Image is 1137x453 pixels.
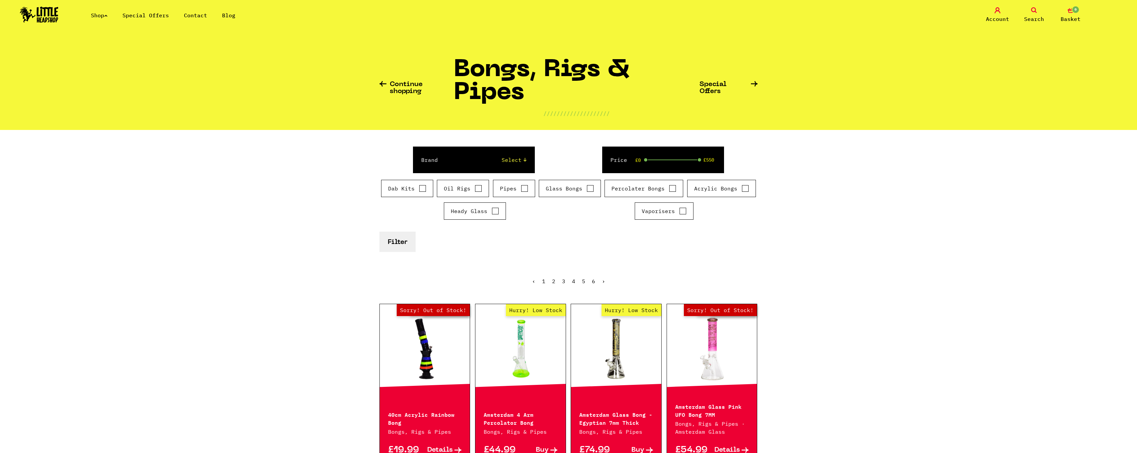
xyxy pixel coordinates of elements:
span: Sorry! Out of Stock! [397,304,470,316]
p: Bongs, Rigs & Pipes [388,428,462,436]
a: Continue shopping [379,81,454,95]
a: 6 [592,278,595,284]
button: Filter [379,232,416,252]
a: 3 [562,278,565,284]
span: Hurry! Low Stock [506,304,566,316]
label: Percolater Bongs [611,184,676,192]
label: Dab Kits [388,184,426,192]
label: Glass Bongs [546,184,594,192]
a: Next » [602,278,605,284]
a: Shop [91,12,108,19]
span: £0 [635,158,641,163]
span: Basket [1061,15,1081,23]
p: Amsterdam Glass Bong - Egyptian 7mm Thick [579,410,653,426]
a: Contact [184,12,207,19]
span: ‹ [532,278,535,284]
p: Amsterdam 4 Arm Percolator Bong [484,410,557,426]
a: Out of Stock Hurry! Low Stock Sorry! Out of Stock! [667,316,757,382]
span: Hurry! Low Stock [602,304,661,316]
a: Hurry! Low Stock [571,316,661,382]
a: 5 [582,278,585,284]
li: « Previous [532,279,535,284]
span: Sorry! Out of Stock! [684,304,757,316]
span: Account [986,15,1009,23]
p: Bongs, Rigs & Pipes · Amsterdam Glass [675,420,749,436]
label: Pipes [500,184,528,192]
span: 1 [542,278,545,284]
p: //////////////////// [543,109,610,117]
h1: Bongs, Rigs & Pipes [454,59,699,109]
p: Bongs, Rigs & Pipes [579,428,653,436]
span: £550 [703,157,714,163]
img: Little Head Shop Logo [20,7,58,23]
label: Heady Glass [451,207,499,215]
label: Vaporisers [642,207,687,215]
span: 0 [1072,6,1080,14]
span: Search [1024,15,1044,23]
a: Special Offers [699,81,758,95]
p: Bongs, Rigs & Pipes [484,428,557,436]
p: Amsterdam Glass Pink UFO Bong 7MM [675,402,749,418]
p: 40cm Acrylic Rainbow Bong [388,410,462,426]
a: 2 [552,278,555,284]
a: Blog [222,12,235,19]
a: 4 [572,278,575,284]
label: Oil Rigs [444,184,482,192]
label: Brand [421,156,438,164]
a: Out of Stock Hurry! Low Stock Sorry! Out of Stock! [380,316,470,382]
a: Special Offers [122,12,169,19]
a: Hurry! Low Stock [475,316,566,382]
label: Acrylic Bongs [694,184,749,192]
a: 0 Basket [1054,7,1087,23]
label: Price [610,156,627,164]
a: Search [1017,7,1051,23]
